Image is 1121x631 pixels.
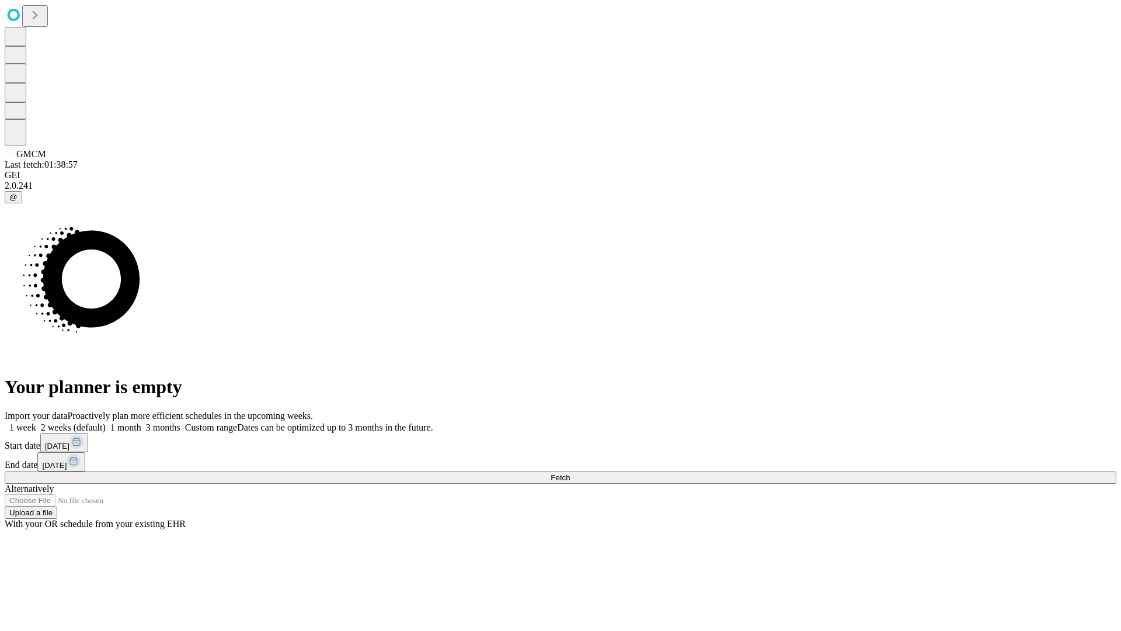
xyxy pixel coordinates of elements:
[5,507,57,519] button: Upload a file
[41,422,106,432] span: 2 weeks (default)
[5,411,68,421] span: Import your data
[5,433,1116,452] div: Start date
[5,484,54,494] span: Alternatively
[5,160,78,169] span: Last fetch: 01:38:57
[5,181,1116,191] div: 2.0.241
[5,170,1116,181] div: GEI
[110,422,141,432] span: 1 month
[42,461,67,470] span: [DATE]
[40,433,88,452] button: [DATE]
[68,411,313,421] span: Proactively plan more efficient schedules in the upcoming weeks.
[146,422,180,432] span: 3 months
[237,422,433,432] span: Dates can be optimized up to 3 months in the future.
[551,473,570,482] span: Fetch
[9,193,18,202] span: @
[5,452,1116,471] div: End date
[37,452,85,471] button: [DATE]
[5,471,1116,484] button: Fetch
[5,376,1116,398] h1: Your planner is empty
[45,442,69,450] span: [DATE]
[5,191,22,203] button: @
[185,422,237,432] span: Custom range
[5,519,186,529] span: With your OR schedule from your existing EHR
[9,422,36,432] span: 1 week
[16,149,46,159] span: GMCM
